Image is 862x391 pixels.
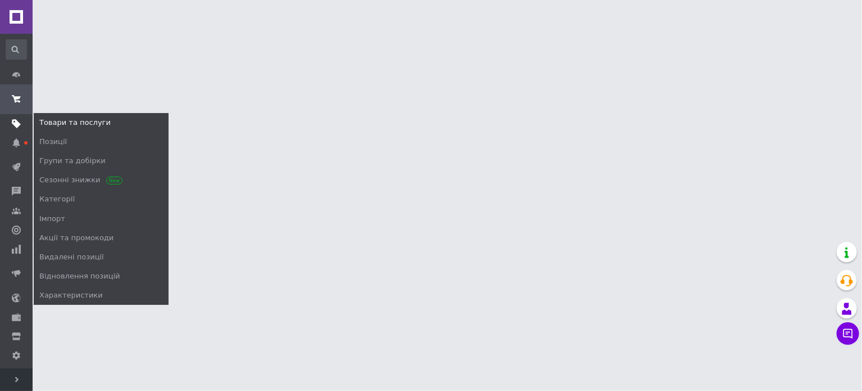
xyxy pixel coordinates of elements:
a: Сезонні знижки [34,170,169,190]
span: Імпорт [39,214,65,224]
span: Акції та промокоди [39,233,114,243]
span: Товари та послуги [39,118,111,128]
a: Характеристики [34,286,169,305]
a: Видалені позиції [34,248,169,267]
span: Видалені позиції [39,252,104,262]
span: Групи та добірки [39,156,106,166]
a: Імпорт [34,209,169,228]
span: Характеристики [39,290,103,300]
a: Групи та добірки [34,151,169,170]
a: Категорії [34,190,169,209]
span: Відновлення позицій [39,271,120,281]
a: Позиції [34,132,169,151]
a: Акції та промокоди [34,228,169,248]
span: Категорії [39,194,75,204]
a: Відновлення позицій [34,267,169,286]
span: Позиції [39,137,67,147]
span: Сезонні знижки [39,175,120,185]
button: Чат з покупцем [837,322,859,345]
